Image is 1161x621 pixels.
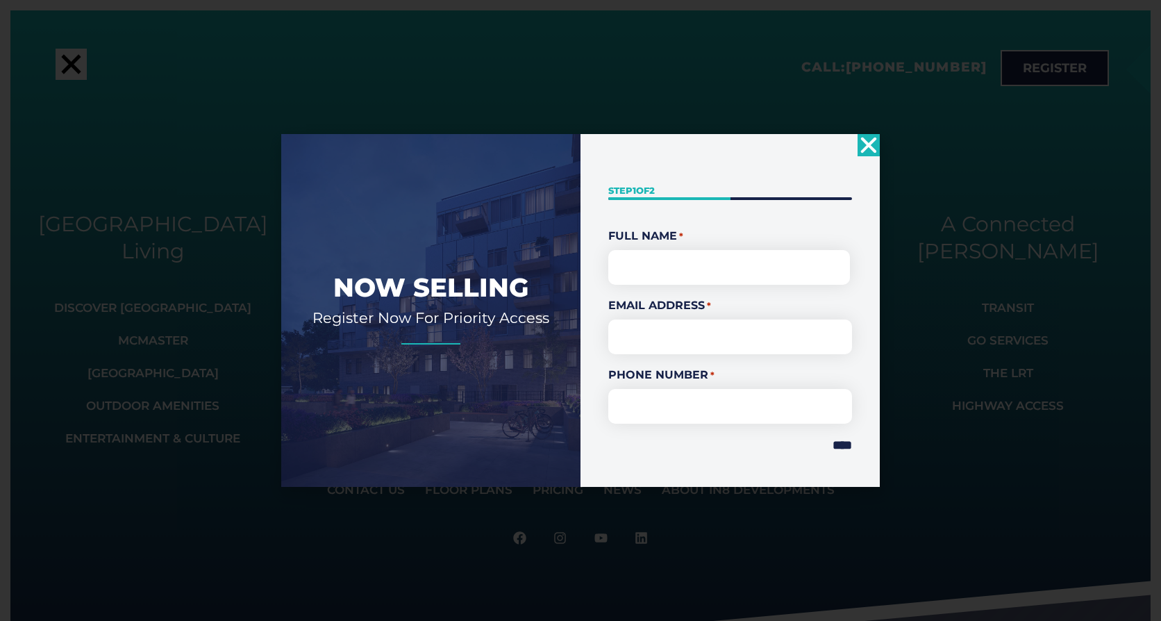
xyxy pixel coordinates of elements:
[302,271,560,304] h2: Now Selling
[633,185,636,196] span: 1
[608,228,852,245] legend: Full Name
[858,134,880,156] a: Close
[608,184,852,197] p: Step of
[649,185,655,196] span: 2
[608,367,852,383] label: Phone Number
[608,297,852,314] label: Email Address
[302,308,560,327] h2: Register Now For Priority Access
